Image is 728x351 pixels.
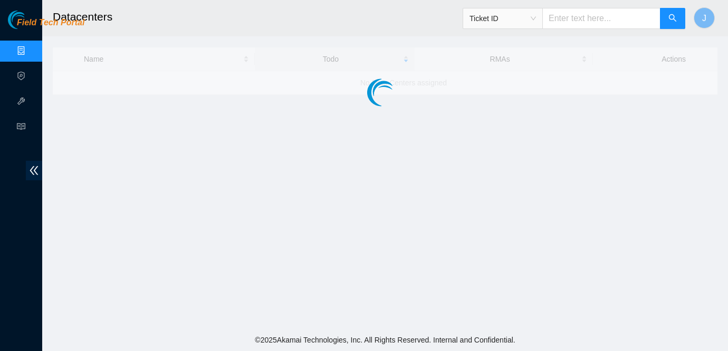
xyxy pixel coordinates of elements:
span: read [17,118,25,139]
button: J [694,7,715,28]
footer: © 2025 Akamai Technologies, Inc. All Rights Reserved. Internal and Confidential. [42,329,728,351]
span: search [668,14,677,24]
span: J [702,12,706,25]
input: Enter text here... [542,8,660,29]
span: Field Tech Portal [17,18,84,28]
img: Akamai Technologies [8,11,53,29]
button: search [660,8,685,29]
a: Akamai TechnologiesField Tech Portal [8,19,84,33]
span: Ticket ID [470,11,536,26]
span: double-left [26,161,42,180]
